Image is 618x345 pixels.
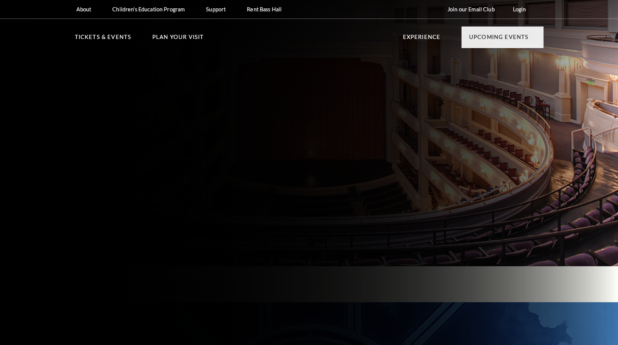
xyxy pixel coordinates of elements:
p: Children's Education Program [112,6,185,12]
p: Upcoming Events [469,33,529,46]
p: Rent Bass Hall [247,6,282,12]
p: About [76,6,91,12]
p: Tickets & Events [75,33,132,46]
p: Support [206,6,226,12]
p: Experience [403,33,441,46]
p: Plan Your Visit [152,33,204,46]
